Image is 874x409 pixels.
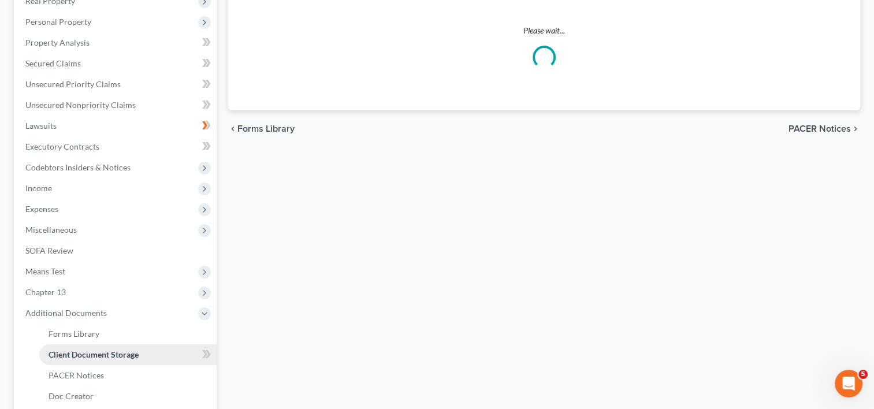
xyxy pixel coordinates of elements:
[49,349,139,359] span: Client Document Storage
[16,240,217,261] a: SOFA Review
[25,162,131,172] span: Codebtors Insiders & Notices
[228,124,295,133] button: chevron_left Forms Library
[16,74,217,95] a: Unsecured Priority Claims
[25,100,136,110] span: Unsecured Nonpriority Claims
[789,124,851,133] span: PACER Notices
[25,246,73,255] span: SOFA Review
[16,53,217,74] a: Secured Claims
[49,370,104,380] span: PACER Notices
[49,329,99,339] span: Forms Library
[25,266,65,276] span: Means Test
[25,287,66,297] span: Chapter 13
[25,121,57,131] span: Lawsuits
[25,17,91,27] span: Personal Property
[25,58,81,68] span: Secured Claims
[25,225,77,235] span: Miscellaneous
[39,365,217,386] a: PACER Notices
[25,204,58,214] span: Expenses
[16,136,217,157] a: Executory Contracts
[25,142,99,151] span: Executory Contracts
[39,344,217,365] a: Client Document Storage
[16,95,217,116] a: Unsecured Nonpriority Claims
[228,124,237,133] i: chevron_left
[39,386,217,407] a: Doc Creator
[25,38,90,47] span: Property Analysis
[237,124,295,133] span: Forms Library
[49,391,94,401] span: Doc Creator
[25,308,107,318] span: Additional Documents
[25,183,52,193] span: Income
[789,124,860,133] button: PACER Notices chevron_right
[858,370,868,379] span: 5
[39,324,217,344] a: Forms Library
[851,124,860,133] i: chevron_right
[244,25,844,36] p: Please wait...
[16,32,217,53] a: Property Analysis
[835,370,862,397] iframe: Intercom live chat
[16,116,217,136] a: Lawsuits
[25,79,121,89] span: Unsecured Priority Claims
